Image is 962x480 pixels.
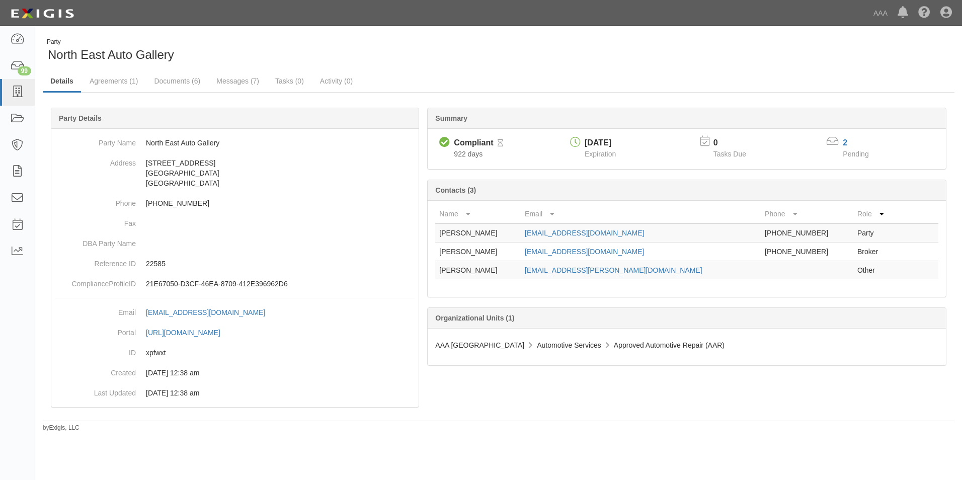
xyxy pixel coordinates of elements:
a: Agreements (1) [82,71,145,91]
div: Party [47,38,174,46]
td: [PERSON_NAME] [435,243,521,261]
dt: Party Name [55,133,136,148]
a: 2 [843,138,847,147]
span: Expiration [585,150,616,158]
i: Help Center - Complianz [918,7,930,19]
dd: xpfwxt [55,343,415,363]
div: North East Auto Gallery [43,38,491,63]
dd: [PHONE_NUMBER] [55,193,415,213]
div: Compliant [454,137,493,149]
i: Pending Review [498,140,503,147]
th: Email [521,205,761,223]
dt: Last Updated [55,383,136,398]
a: Tasks (0) [268,71,311,91]
td: Other [853,261,898,280]
dt: Phone [55,193,136,208]
b: Party Details [59,114,102,122]
dd: North East Auto Gallery [55,133,415,153]
dd: 03/10/2023 12:38 am [55,383,415,403]
dd: [STREET_ADDRESS] [GEOGRAPHIC_DATA] [GEOGRAPHIC_DATA] [55,153,415,193]
a: Documents (6) [146,71,208,91]
a: [EMAIL_ADDRESS][PERSON_NAME][DOMAIN_NAME] [525,266,702,274]
dt: DBA Party Name [55,233,136,249]
a: Messages (7) [209,71,267,91]
a: [URL][DOMAIN_NAME] [146,329,231,337]
i: Compliant [439,137,450,148]
td: [PERSON_NAME] [435,223,521,243]
a: Details [43,71,81,93]
p: 0 [713,137,759,149]
span: Pending [843,150,868,158]
td: Party [853,223,898,243]
dt: ID [55,343,136,358]
th: Role [853,205,898,223]
dt: Address [55,153,136,168]
a: [EMAIL_ADDRESS][DOMAIN_NAME] [525,229,644,237]
a: [EMAIL_ADDRESS][DOMAIN_NAME] [525,248,644,256]
dt: ComplianceProfileID [55,274,136,289]
div: 99 [18,66,31,75]
a: AAA [868,3,893,23]
a: Exigis, LLC [49,424,79,431]
td: Broker [853,243,898,261]
span: North East Auto Gallery [48,48,174,61]
span: Tasks Due [713,150,746,158]
b: Contacts (3) [435,186,476,194]
th: Phone [761,205,853,223]
span: Automotive Services [537,341,601,349]
th: Name [435,205,521,223]
p: 22585 [146,259,415,269]
span: Approved Automotive Repair (AAR) [614,341,725,349]
dt: Portal [55,323,136,338]
small: by [43,424,79,432]
dt: Email [55,302,136,317]
td: [PHONE_NUMBER] [761,223,853,243]
div: [EMAIL_ADDRESS][DOMAIN_NAME] [146,307,265,317]
b: Organizational Units (1) [435,314,514,322]
img: logo-5460c22ac91f19d4615b14bd174203de0afe785f0fc80cf4dbbc73dc1793850b.png [8,5,77,23]
div: [DATE] [585,137,616,149]
b: Summary [435,114,467,122]
dt: Fax [55,213,136,228]
p: 21E67050-D3CF-46EA-8709-412E396962D6 [146,279,415,289]
dt: Reference ID [55,254,136,269]
a: Activity (0) [312,71,360,91]
td: [PERSON_NAME] [435,261,521,280]
dd: 03/10/2023 12:38 am [55,363,415,383]
td: [PHONE_NUMBER] [761,243,853,261]
a: [EMAIL_ADDRESS][DOMAIN_NAME] [146,308,276,316]
span: AAA [GEOGRAPHIC_DATA] [435,341,524,349]
span: Since 03/10/2023 [454,150,483,158]
dt: Created [55,363,136,378]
